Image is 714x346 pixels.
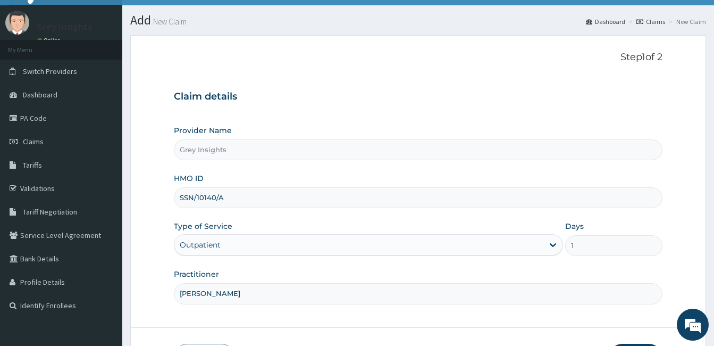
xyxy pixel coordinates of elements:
h3: Claim details [174,91,662,103]
span: We're online! [62,105,147,212]
span: Tariff Negotiation [23,207,77,217]
li: New Claim [666,17,706,26]
input: Enter Name [174,283,662,304]
input: Enter HMO ID [174,187,662,208]
span: Claims [23,137,44,146]
label: Days [565,221,584,232]
img: d_794563401_company_1708531726252_794563401 [20,53,43,80]
p: Grey Insights [37,22,92,31]
div: Chat with us now [55,60,179,73]
a: Online [37,37,63,44]
a: Dashboard [586,17,625,26]
small: New Claim [151,18,187,26]
label: HMO ID [174,173,204,184]
label: Provider Name [174,125,232,136]
p: Step 1 of 2 [174,52,662,63]
label: Practitioner [174,269,219,279]
textarea: Type your message and hit 'Enter' [5,232,203,269]
img: User Image [5,11,29,35]
a: Claims [636,17,665,26]
div: Minimize live chat window [174,5,200,31]
span: Dashboard [23,90,57,100]
span: Switch Providers [23,67,77,76]
label: Type of Service [174,221,232,232]
span: Tariffs [23,160,42,170]
div: Outpatient [180,240,221,250]
h1: Add [130,13,706,27]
